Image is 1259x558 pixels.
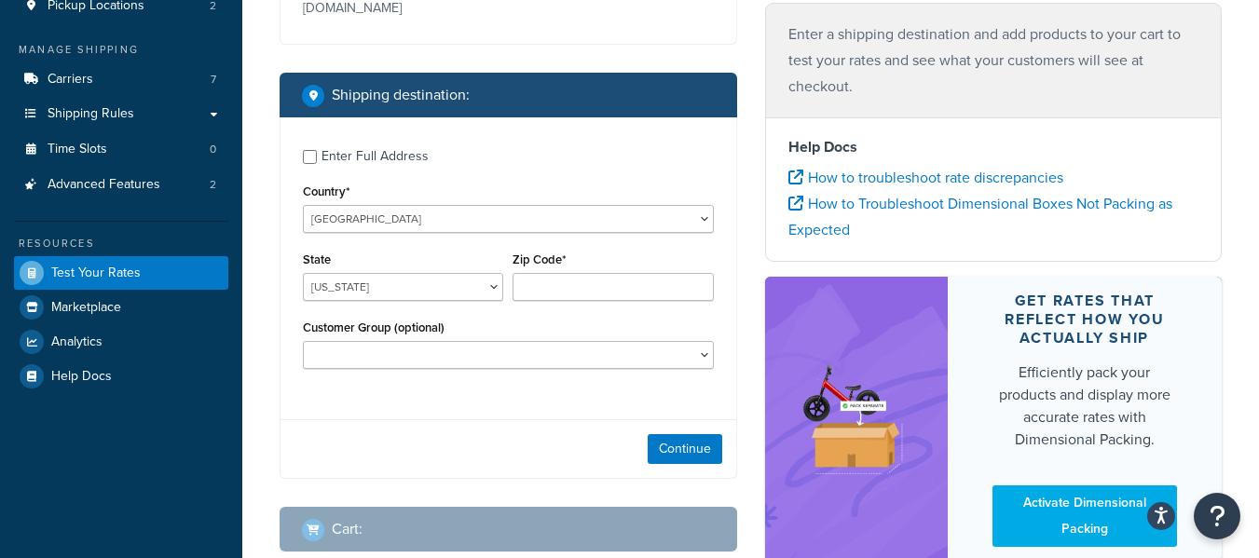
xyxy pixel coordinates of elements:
a: Analytics [14,325,228,359]
div: Get rates that reflect how you actually ship [992,292,1177,347]
a: Time Slots0 [14,132,228,167]
span: 0 [210,142,216,157]
button: Open Resource Center [1194,493,1240,539]
span: Advanced Features [48,177,160,193]
a: How to troubleshoot rate discrepancies [788,167,1063,188]
div: Enter Full Address [322,143,429,170]
span: Shipping Rules [48,106,134,122]
a: Shipping Rules [14,97,228,131]
div: Resources [14,236,228,252]
a: How to Troubleshoot Dimensional Boxes Not Packing as Expected [788,193,1172,240]
li: Time Slots [14,132,228,167]
a: Test Your Rates [14,256,228,290]
label: Country* [303,184,349,198]
li: Carriers [14,62,228,97]
input: Enter Full Address [303,150,317,164]
a: Marketplace [14,291,228,324]
label: State [303,252,331,266]
span: 2 [210,177,216,193]
span: Help Docs [51,369,112,385]
div: Manage Shipping [14,42,228,58]
a: Help Docs [14,360,228,393]
li: Advanced Features [14,168,228,202]
h4: Help Docs [788,136,1199,158]
a: Advanced Features2 [14,168,228,202]
span: Analytics [51,334,103,350]
h2: Cart : [332,521,363,538]
img: feature-image-dim-d40ad3071a2b3c8e08177464837368e35600d3c5e73b18a22c1e4bb210dc32ac.png [793,330,920,510]
span: Test Your Rates [51,265,141,281]
a: Carriers7 [14,62,228,97]
span: Marketplace [51,300,121,316]
span: 7 [211,72,216,88]
span: Carriers [48,72,93,88]
a: Activate Dimensional Packing [992,485,1177,547]
p: Enter a shipping destination and add products to your cart to test your rates and see what your c... [788,21,1199,100]
h2: Shipping destination : [332,87,470,103]
label: Zip Code* [513,252,566,266]
span: Time Slots [48,142,107,157]
div: Efficiently pack your products and display more accurate rates with Dimensional Packing. [992,361,1177,451]
label: Customer Group (optional) [303,320,445,334]
button: Continue [648,434,722,464]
